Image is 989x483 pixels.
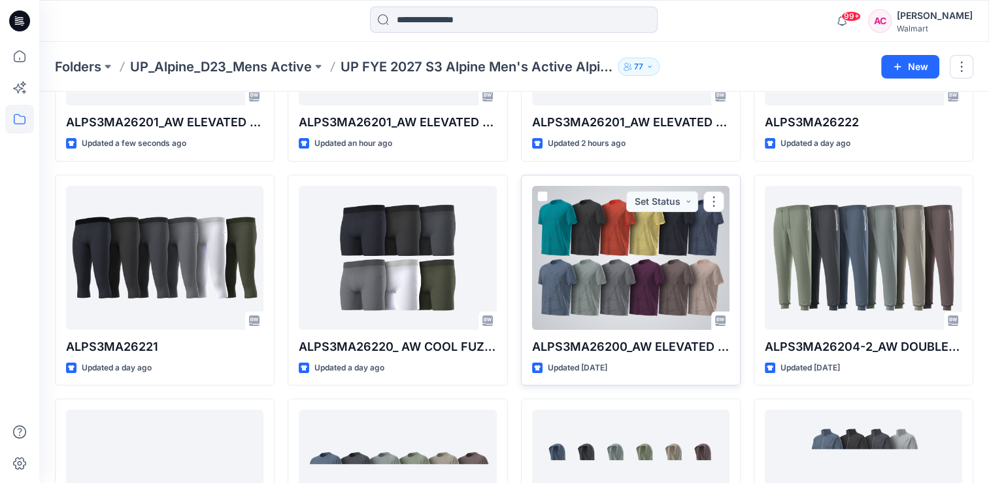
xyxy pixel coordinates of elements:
p: ALPS3MA26201_AW ELEVATED JACQUARD FASHION TEE OPTION 3C PT-WX-27409 [66,113,263,132]
p: UP FYE 2027 S3 Alpine Men's Active Alpine [341,58,612,76]
a: ALPS3MA26204-2_AW DOUBLE KNIT PIQUE JOGGER- OPTION 2 9.18 [765,186,962,330]
p: ALPS3MA26204-2_AW DOUBLE KNIT PIQUE JOGGER- OPTION 2 9.18 [765,338,962,356]
span: 99+ [841,11,861,22]
p: ALPS3MA26222 [765,113,962,132]
a: ALPS3MA26220_ AW COOL FUZE COMPRESSION BIKE SHORT 6” INSEAM-9-28 [299,186,496,330]
p: ALPS3MA26200_AW ELEVATED JACQUARD FASHION TEE OPTION 2 [532,338,729,356]
p: Updated a few seconds ago [82,137,186,151]
p: Updated a day ago [314,361,384,375]
p: Updated 2 hours ago [548,137,626,151]
button: 77 [618,58,660,76]
a: Folders [55,58,101,76]
p: Updated [DATE] [548,361,607,375]
p: Updated [DATE] [780,361,840,375]
p: ALPS3MA26201_AW ELEVATED JACQUARD FASHION TEE OPTION 3B PT-WX-32518 [299,113,496,132]
a: UP_Alpine_D23_Mens Active [130,58,312,76]
p: Updated a day ago [780,137,850,151]
p: ALPS3MA26220_ AW COOL FUZE COMPRESSION BIKE SHORT 6” INSEAM-9-28 [299,338,496,356]
a: ALPS3MA26221 [66,186,263,330]
p: Updated a day ago [82,361,152,375]
p: ALPS3MA26201_AW ELEVATED JACQUARD FASHION TEE OPTION 3A PT-WX-33709 [532,113,729,132]
div: [PERSON_NAME] [897,8,973,24]
div: AC [868,9,892,33]
a: ALPS3MA26200_AW ELEVATED JACQUARD FASHION TEE OPTION 2 [532,186,729,330]
p: ALPS3MA26221 [66,338,263,356]
div: Walmart [897,24,973,33]
p: Updated an hour ago [314,137,392,151]
p: 77 [634,60,643,74]
button: New [881,55,939,79]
